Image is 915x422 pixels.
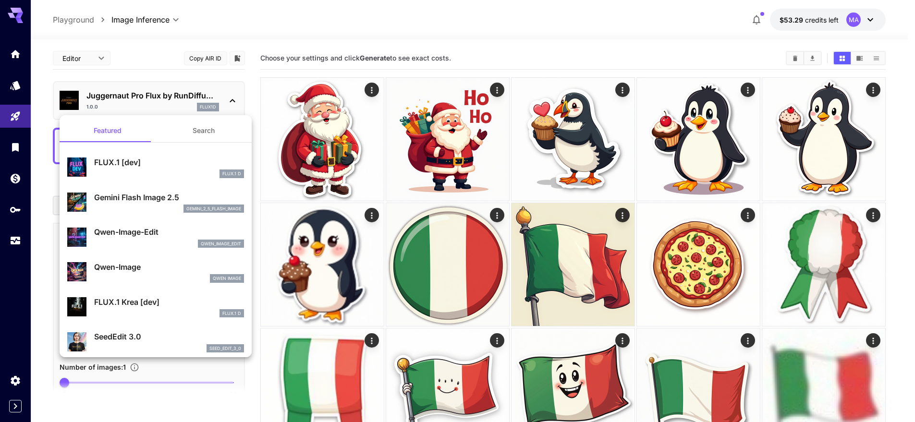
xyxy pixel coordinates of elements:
[209,345,241,352] p: seed_edit_3_0
[222,170,241,177] p: FLUX.1 D
[201,241,241,247] p: qwen_image_edit
[67,222,244,252] div: Qwen-Image-Editqwen_image_edit
[67,327,244,356] div: SeedEdit 3.0seed_edit_3_0
[67,188,244,217] div: Gemini Flash Image 2.5gemini_2_5_flash_image
[67,153,244,182] div: FLUX.1 [dev]FLUX.1 D
[94,261,244,273] p: Qwen-Image
[94,296,244,308] p: FLUX.1 Krea [dev]
[67,257,244,287] div: Qwen-ImageQwen Image
[94,226,244,238] p: Qwen-Image-Edit
[94,331,244,342] p: SeedEdit 3.0
[213,275,241,282] p: Qwen Image
[67,292,244,322] div: FLUX.1 Krea [dev]FLUX.1 D
[186,205,241,212] p: gemini_2_5_flash_image
[156,119,252,142] button: Search
[94,192,244,203] p: Gemini Flash Image 2.5
[94,157,244,168] p: FLUX.1 [dev]
[60,119,156,142] button: Featured
[222,310,241,317] p: FLUX.1 D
